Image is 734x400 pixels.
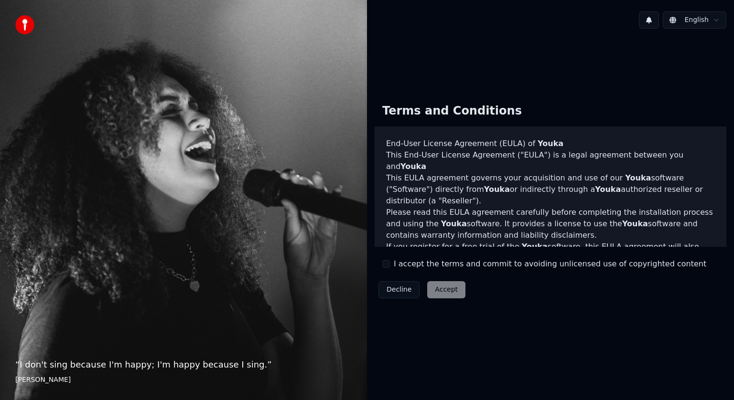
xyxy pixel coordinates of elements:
[15,375,352,385] footer: [PERSON_NAME]
[386,172,715,207] p: This EULA agreement governs your acquisition and use of our software ("Software") directly from o...
[441,219,467,228] span: Youka
[400,162,426,171] span: Youka
[625,173,651,182] span: Youka
[622,219,648,228] span: Youka
[378,281,420,298] button: Decline
[394,258,706,270] label: I accept the terms and commit to avoiding unlicensed use of copyrighted content
[15,15,34,34] img: youka
[484,185,510,194] span: Youka
[595,185,621,194] span: Youka
[386,149,715,172] p: This End-User License Agreement ("EULA") is a legal agreement between you and
[522,242,548,251] span: Youka
[386,138,715,149] h3: End-User License Agreement (EULA) of
[386,207,715,241] p: Please read this EULA agreement carefully before completing the installation process and using th...
[375,96,529,126] div: Terms and Conditions
[538,139,563,148] span: Youka
[386,241,715,287] p: If you register for a free trial of the software, this EULA agreement will also govern that trial...
[15,358,352,371] p: “ I don't sing because I'm happy; I'm happy because I sing. ”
